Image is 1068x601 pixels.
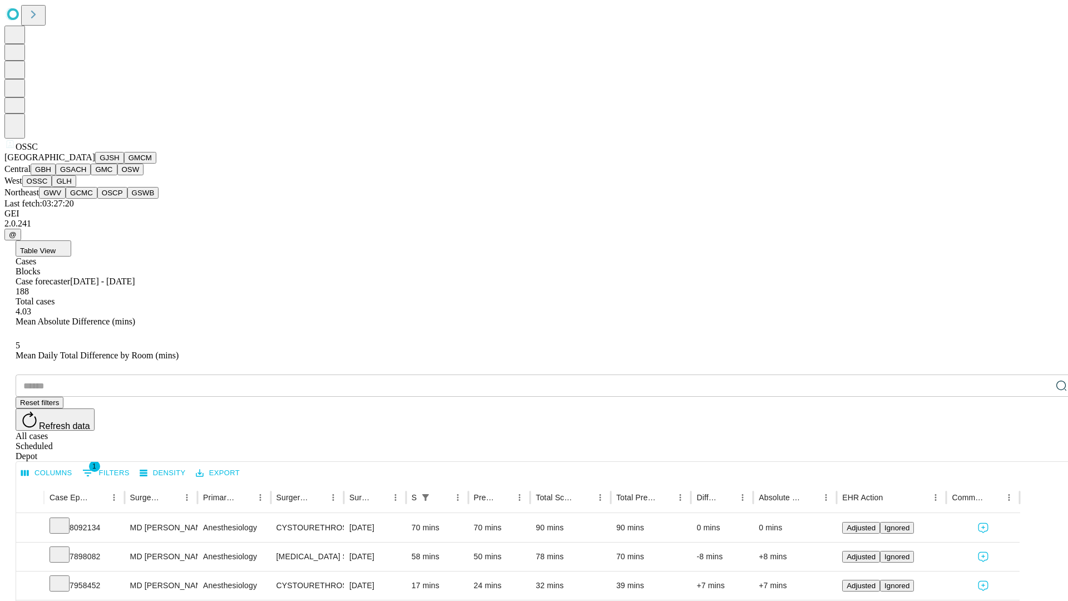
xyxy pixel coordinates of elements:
div: 39 mins [616,572,686,600]
div: GEI [4,209,1064,219]
button: GMC [91,164,117,175]
button: Sort [372,490,388,505]
button: Ignored [880,551,914,563]
button: Sort [719,490,735,505]
button: @ [4,229,21,240]
button: Adjusted [842,580,880,592]
div: 1 active filter [418,490,433,505]
span: Table View [20,247,56,255]
div: Surgery Date [349,493,371,502]
div: 24 mins [474,572,525,600]
span: Case forecaster [16,277,70,286]
button: Reset filters [16,397,63,408]
button: Sort [91,490,106,505]
div: MD [PERSON_NAME] Md [130,572,192,600]
div: 70 mins [616,543,686,571]
button: Ignored [880,580,914,592]
div: Scheduled In Room Duration [412,493,417,502]
button: Expand [22,548,38,567]
button: Menu [106,490,122,505]
div: Comments [952,493,984,502]
span: 1 [89,461,100,472]
div: Anesthesiology [203,543,265,571]
button: OSCP [97,187,127,199]
div: Primary Service [203,493,235,502]
div: 32 mins [536,572,605,600]
div: Total Scheduled Duration [536,493,576,502]
button: OSW [117,164,144,175]
span: Ignored [884,524,909,532]
div: CYSTOURETHROSCOPY WITH [MEDICAL_DATA] REMOVAL SIMPLE [276,572,338,600]
button: Sort [577,490,592,505]
div: 70 mins [412,514,463,542]
button: Menu [388,490,403,505]
button: Export [193,465,243,482]
button: GBH [31,164,56,175]
span: 5 [16,341,20,350]
button: GCMC [66,187,97,199]
div: 90 mins [536,514,605,542]
button: Menu [735,490,750,505]
button: Sort [434,490,450,505]
div: [MEDICAL_DATA] SURGICAL [276,543,338,571]
div: Absolute Difference [759,493,802,502]
span: @ [9,230,17,239]
button: Refresh data [16,408,95,431]
div: Anesthesiology [203,514,265,542]
div: 7958452 [50,572,119,600]
div: Predicted In Room Duration [474,493,496,502]
div: [DATE] [349,514,400,542]
button: Expand [22,519,38,538]
span: [GEOGRAPHIC_DATA] [4,152,95,162]
div: MD [PERSON_NAME] Md [130,514,192,542]
button: Menu [450,490,466,505]
button: Density [137,465,189,482]
span: OSSC [16,142,38,151]
div: 58 mins [412,543,463,571]
span: 188 [16,287,29,296]
button: Menu [325,490,341,505]
span: Northeast [4,188,39,197]
div: EHR Action [842,493,883,502]
button: Sort [657,490,673,505]
span: Ignored [884,553,909,561]
div: -8 mins [696,543,748,571]
button: Adjusted [842,522,880,534]
button: Menu [592,490,608,505]
span: Ignored [884,582,909,590]
div: 8092134 [50,514,119,542]
div: +7 mins [759,572,831,600]
button: Adjusted [842,551,880,563]
div: 70 mins [474,514,525,542]
span: Adjusted [847,553,876,561]
button: Sort [164,490,179,505]
button: Show filters [80,464,132,482]
button: Sort [496,490,512,505]
span: Adjusted [847,582,876,590]
button: Sort [237,490,253,505]
button: Sort [803,490,818,505]
div: 0 mins [759,514,831,542]
div: 17 mins [412,572,463,600]
button: GWV [39,187,66,199]
button: Menu [179,490,195,505]
div: [DATE] [349,572,400,600]
span: Refresh data [39,421,90,431]
button: Ignored [880,522,914,534]
div: Difference [696,493,718,502]
span: Last fetch: 03:27:20 [4,199,74,208]
span: Total cases [16,297,55,306]
span: [DATE] - [DATE] [70,277,135,286]
div: 90 mins [616,514,686,542]
button: Sort [310,490,325,505]
button: Menu [253,490,268,505]
span: Central [4,164,31,174]
span: Adjusted [847,524,876,532]
div: Surgeon Name [130,493,162,502]
div: 78 mins [536,543,605,571]
div: +7 mins [696,572,748,600]
button: Expand [22,577,38,596]
button: GLH [52,175,76,187]
button: Menu [512,490,527,505]
span: Mean Absolute Difference (mins) [16,317,135,326]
